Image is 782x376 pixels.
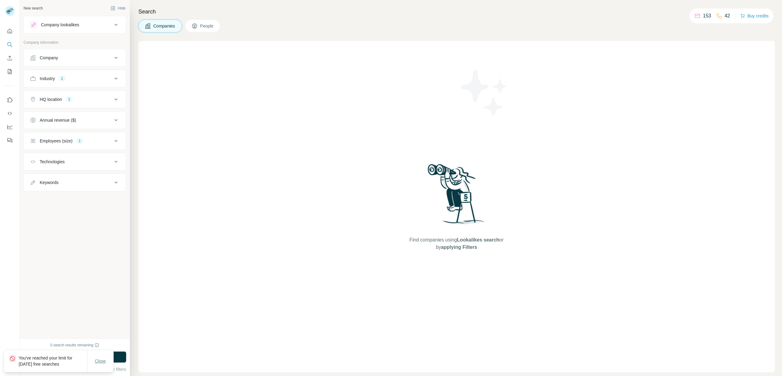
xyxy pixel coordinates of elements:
[24,134,126,148] button: Employees (size)1
[40,96,62,102] div: HQ location
[24,154,126,169] button: Technologies
[441,245,477,250] span: applying Filters
[138,7,775,16] h4: Search
[5,66,15,77] button: My lists
[200,23,214,29] span: People
[5,121,15,132] button: Dashboard
[91,356,110,367] button: Close
[407,236,505,251] span: Find companies using or by
[40,55,58,61] div: Company
[5,26,15,37] button: Quick start
[5,94,15,105] button: Use Surfe on LinkedIn
[59,76,66,81] div: 1
[24,6,43,11] div: New search
[5,39,15,50] button: Search
[19,355,87,367] p: You've reached your limit for [DATE] free searches
[40,179,58,186] div: Keywords
[50,342,100,348] div: 0 search results remaining
[66,97,73,102] div: 1
[457,65,512,120] img: Surfe Illustration - Stars
[40,117,76,123] div: Annual revenue ($)
[24,50,126,65] button: Company
[24,92,126,107] button: HQ location1
[76,138,83,144] div: 1
[41,22,79,28] div: Company lookalikes
[153,23,176,29] span: Companies
[40,138,72,144] div: Employees (size)
[106,4,130,13] button: Hide
[425,162,488,230] img: Surfe Illustration - Woman searching with binoculars
[740,12,769,20] button: Buy credits
[725,12,730,20] p: 42
[24,175,126,190] button: Keywords
[457,237,499,242] span: Lookalikes search
[24,113,126,127] button: Annual revenue ($)
[40,76,55,82] div: Industry
[24,17,126,32] button: Company lookalikes
[24,71,126,86] button: Industry1
[40,159,65,165] div: Technologies
[703,12,711,20] p: 153
[5,53,15,64] button: Enrich CSV
[95,358,106,364] span: Close
[24,40,126,45] p: Company information
[5,108,15,119] button: Use Surfe API
[5,135,15,146] button: Feedback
